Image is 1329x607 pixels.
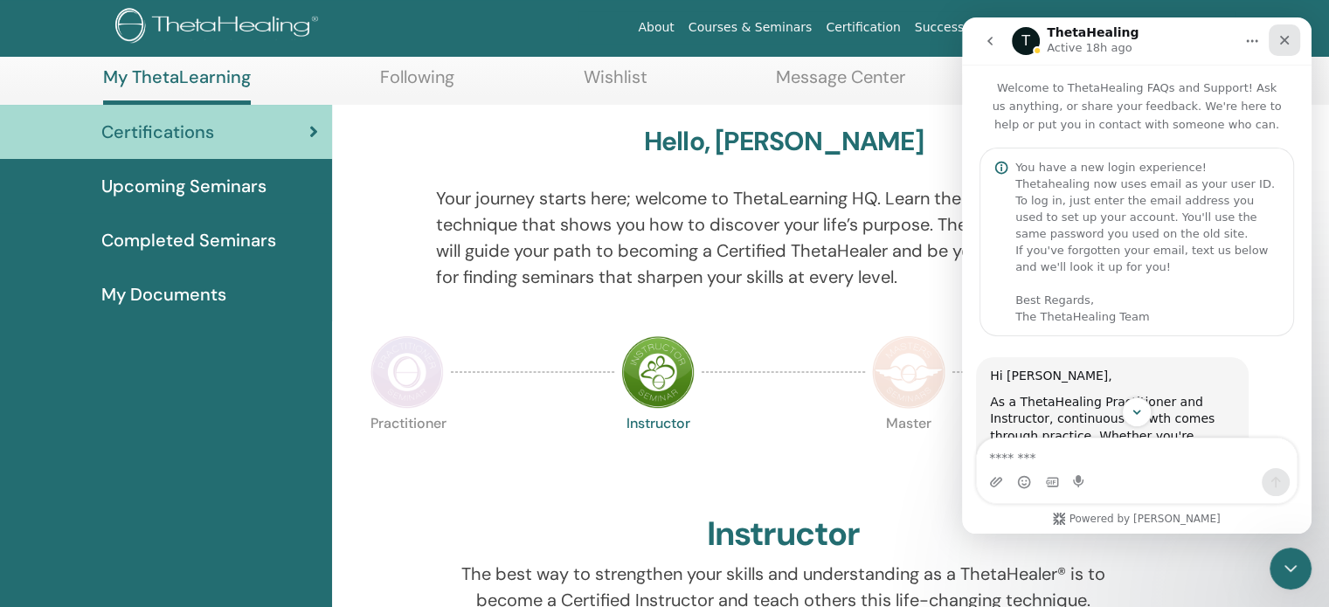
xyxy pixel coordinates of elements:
span: Certifications [101,119,214,145]
a: Wishlist [584,66,647,100]
a: About [631,12,681,45]
img: logo.png [115,9,324,48]
p: Your journey starts here; welcome to ThetaLearning HQ. Learn the world-renowned technique that sh... [436,185,1132,290]
span: Completed Seminars [101,227,276,253]
button: Gif picker [83,458,97,472]
a: Courses & Seminars [682,12,820,45]
img: Instructor [621,335,695,409]
button: Upload attachment [27,458,41,472]
iframe: Intercom live chat [1270,548,1312,590]
img: Practitioner [370,335,444,409]
h2: Instructor [707,514,860,555]
p: Instructor [621,417,695,490]
button: Scroll to bottom [160,380,190,410]
h3: Hello, [PERSON_NAME] [644,126,924,157]
a: Certification [819,12,907,45]
a: Store [1094,12,1140,45]
button: Start recording [111,458,125,472]
a: My ThetaLearning [103,66,251,105]
a: Message Center [776,66,905,100]
p: Practitioner [370,417,444,490]
img: Master [872,335,945,409]
iframe: Intercom live chat [962,17,1312,534]
span: My Documents [101,281,226,307]
a: Success Stories [908,12,1017,45]
textarea: Message… [15,421,335,451]
a: Resources [1017,12,1094,45]
div: As a ThetaHealing Practitioner and Instructor, continuous growth comes through practice. Whether ... [28,376,273,548]
button: Send a message… [300,451,328,479]
button: Emoji picker [55,458,69,472]
span: Upcoming Seminars [101,173,266,199]
p: Master [872,417,945,490]
a: Following [380,66,454,100]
